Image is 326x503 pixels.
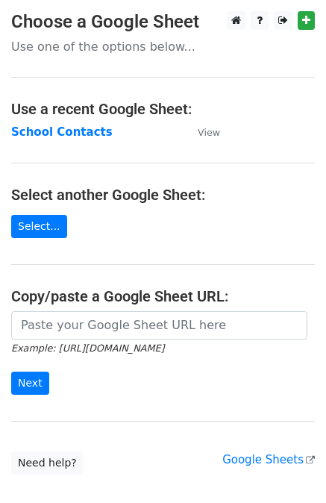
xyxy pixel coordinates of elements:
[183,125,220,139] a: View
[11,100,315,118] h4: Use a recent Google Sheet:
[11,311,307,340] input: Paste your Google Sheet URL here
[11,343,164,354] small: Example: [URL][DOMAIN_NAME]
[198,127,220,138] small: View
[11,125,113,139] a: School Contacts
[11,372,49,395] input: Next
[11,11,315,33] h3: Choose a Google Sheet
[11,452,84,475] a: Need help?
[11,215,67,238] a: Select...
[11,287,315,305] h4: Copy/paste a Google Sheet URL:
[222,453,315,466] a: Google Sheets
[11,186,315,204] h4: Select another Google Sheet:
[11,39,315,54] p: Use one of the options below...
